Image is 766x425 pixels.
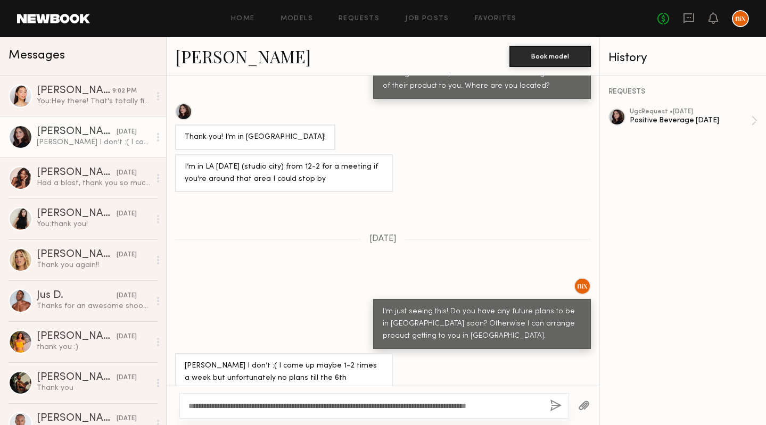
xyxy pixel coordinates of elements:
[37,219,150,229] div: You: thank you!
[117,332,137,342] div: [DATE]
[475,15,517,22] a: Favorites
[37,290,117,301] div: Jus D.
[9,49,65,62] span: Messages
[117,127,137,137] div: [DATE]
[185,161,383,186] div: I’m in LA [DATE] (studio city) from 12-2 for a meeting if you’re around that area I could stop by
[339,15,380,22] a: Requests
[37,372,117,383] div: [PERSON_NAME]
[37,86,112,96] div: [PERSON_NAME]
[383,306,581,343] div: I'm just seeing this! Do you have any future plans to be in [GEOGRAPHIC_DATA] soon? Otherwise I c...
[117,209,137,219] div: [DATE]
[117,373,137,383] div: [DATE]
[231,15,255,22] a: Home
[608,88,757,96] div: REQUESTS
[37,96,150,106] div: You: Hey there! That's totally fine. If you're able to let me know by [DATE] that would be amazing.
[37,301,150,311] div: Thanks for an awesome shoot! Cant wait to make it happen again!
[37,249,117,260] div: [PERSON_NAME]
[281,15,313,22] a: Models
[608,52,757,64] div: History
[37,178,150,188] div: Had a blast, thank you so much! I hope to work with you again soon.
[37,331,117,342] div: [PERSON_NAME]
[117,414,137,424] div: [DATE]
[117,168,137,178] div: [DATE]
[185,360,383,385] div: [PERSON_NAME] I don’t :( I come up maybe 1-2 times a week but unfortunately no plans till the 6th
[37,137,150,147] div: [PERSON_NAME] I don’t :( I come up maybe 1-2 times a week but unfortunately no plans till the 6th
[369,235,397,244] span: [DATE]
[117,291,137,301] div: [DATE]
[175,45,311,68] a: [PERSON_NAME]
[185,131,326,144] div: Thank you! I’m in [GEOGRAPHIC_DATA]!
[37,413,117,424] div: [PERSON_NAME]
[117,250,137,260] div: [DATE]
[37,127,117,137] div: [PERSON_NAME]
[37,209,117,219] div: [PERSON_NAME]
[37,168,117,178] div: [PERSON_NAME]
[630,109,751,115] div: ugc Request • [DATE]
[405,15,449,22] a: Job Posts
[509,46,591,67] button: Book model
[383,68,581,93] div: Looks great! Not a problem at all. I'll need to get some of their product to you. Where are you l...
[112,86,137,96] div: 9:02 PM
[630,109,757,133] a: ugcRequest •[DATE]Positive Beverage [DATE]
[37,342,150,352] div: thank you :)
[37,260,150,270] div: Thank you again!!
[509,51,591,60] a: Book model
[37,383,150,393] div: Thank you
[630,115,751,126] div: Positive Beverage [DATE]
